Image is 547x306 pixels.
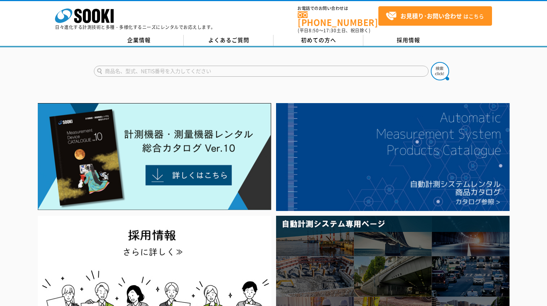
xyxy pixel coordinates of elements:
span: お電話でのお問い合わせは [298,6,378,11]
strong: お見積り･お問い合わせ [400,11,462,20]
span: はこちら [386,11,484,22]
a: 初めての方へ [273,35,363,46]
img: Catalog Ver10 [38,103,271,210]
img: 自動計測システムカタログ [276,103,510,211]
p: 日々進化する計測技術と多種・多様化するニーズにレンタルでお応えします。 [55,25,216,29]
span: 8:50 [309,27,319,34]
a: 採用情報 [363,35,453,46]
a: お見積り･お問い合わせはこちら [378,6,492,26]
span: 初めての方へ [301,36,336,44]
span: 17:30 [323,27,337,34]
input: 商品名、型式、NETIS番号を入力してください [94,66,429,77]
a: よくあるご質問 [184,35,273,46]
a: 企業情報 [94,35,184,46]
img: btn_search.png [431,62,449,80]
span: (平日 ～ 土日、祝日除く) [298,27,370,34]
a: [PHONE_NUMBER] [298,11,378,26]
